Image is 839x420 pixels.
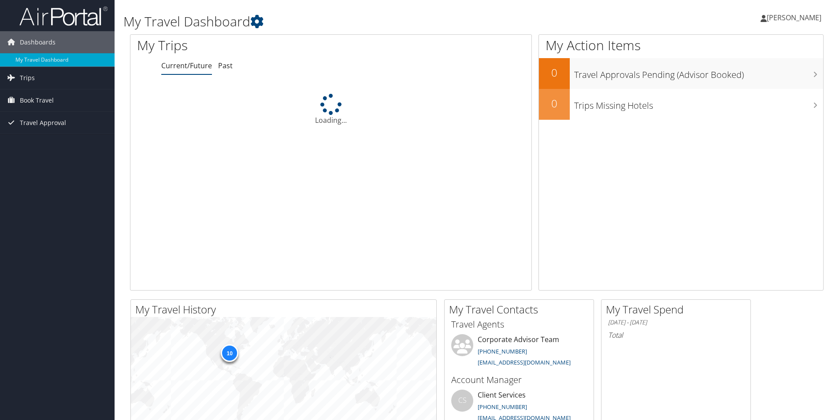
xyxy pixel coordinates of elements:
[20,31,56,53] span: Dashboards
[478,347,527,355] a: [PHONE_NUMBER]
[451,374,587,386] h3: Account Manager
[451,318,587,331] h3: Travel Agents
[19,6,108,26] img: airportal-logo.png
[539,58,823,89] a: 0Travel Approvals Pending (Advisor Booked)
[608,330,744,340] h6: Total
[539,96,570,111] h2: 0
[761,4,830,31] a: [PERSON_NAME]
[478,358,571,366] a: [EMAIL_ADDRESS][DOMAIN_NAME]
[20,89,54,111] span: Book Travel
[539,89,823,120] a: 0Trips Missing Hotels
[221,344,238,362] div: 10
[161,61,212,70] a: Current/Future
[218,61,233,70] a: Past
[130,94,531,125] div: Loading...
[137,36,358,55] h1: My Trips
[135,302,436,317] h2: My Travel History
[20,67,35,89] span: Trips
[767,13,821,22] span: [PERSON_NAME]
[447,334,591,370] li: Corporate Advisor Team
[606,302,750,317] h2: My Travel Spend
[608,318,744,327] h6: [DATE] - [DATE]
[574,95,823,112] h3: Trips Missing Hotels
[451,390,473,412] div: CS
[123,12,594,31] h1: My Travel Dashboard
[539,65,570,80] h2: 0
[449,302,594,317] h2: My Travel Contacts
[20,112,66,134] span: Travel Approval
[539,36,823,55] h1: My Action Items
[574,64,823,81] h3: Travel Approvals Pending (Advisor Booked)
[478,403,527,411] a: [PHONE_NUMBER]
